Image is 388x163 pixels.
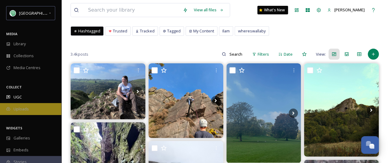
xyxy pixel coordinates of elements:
[284,51,293,57] span: Date
[85,3,180,17] input: Search your library
[6,126,22,130] span: WIDGETS
[13,147,29,153] span: Embeds
[113,28,127,34] span: Trusted
[13,94,22,100] span: UGC
[316,51,326,57] span: View:
[6,31,17,36] span: MEDIA
[258,51,269,57] span: Filters
[13,41,26,47] span: Library
[71,51,88,57] span: 3.4k posts
[222,28,230,34] span: Ilam
[334,7,365,13] span: [PERSON_NAME]
[13,65,40,71] span: Media Centres
[71,63,145,119] img: Trying to look all nonchalant at the peak of Thor’s Cave… but I’m all red faced and sweaty from a...
[167,28,181,34] span: Tagged
[13,106,29,112] span: Uploads
[238,28,266,34] span: whereswallaby
[140,28,155,34] span: Tracked
[148,63,223,138] img: Had a great couple of days climbing with peakclimbingschool in The Roaches, Peak District. Learne...
[13,53,34,59] span: Collections
[10,10,16,16] img: Facebook%20Icon.png
[6,85,22,89] span: COLLECT
[193,28,214,34] span: My Content
[361,136,379,154] button: Open Chat
[257,6,288,14] a: What's New
[324,4,368,16] a: [PERSON_NAME]
[78,28,100,34] span: Hashtagged
[191,4,227,16] a: View all files
[226,63,301,163] img: When your boy wants to go to Alton towers with his mates and you don’t. The perfect setting for a...
[304,63,379,157] img: Twas a mad few days #birmingham #reddich #crawlers #piercetheveil #thorscave #peaks
[226,48,246,60] input: Search
[13,135,30,141] span: Galleries
[19,10,58,16] span: [GEOGRAPHIC_DATA]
